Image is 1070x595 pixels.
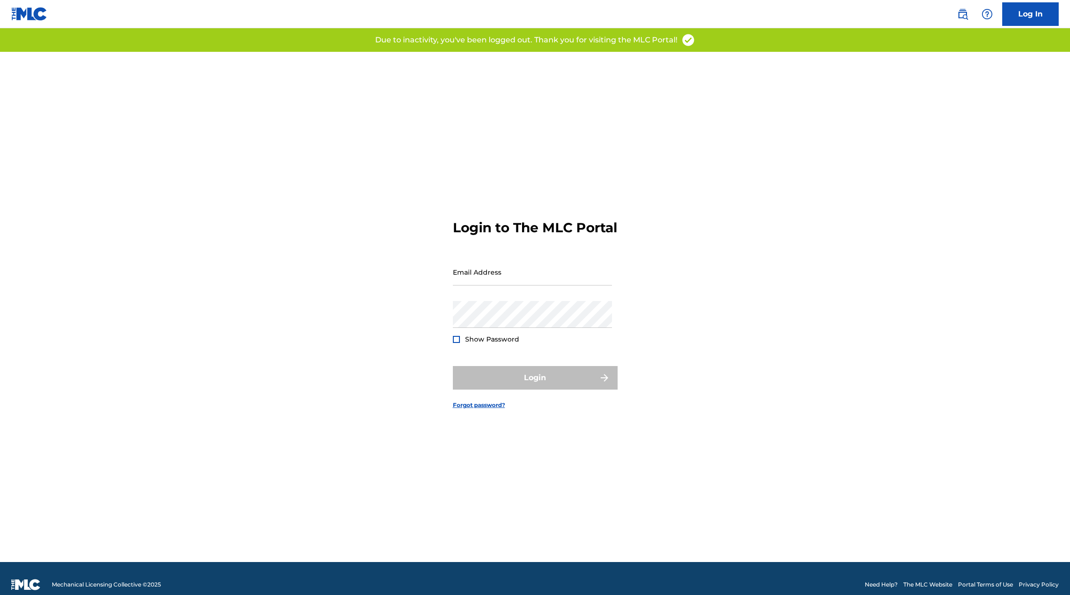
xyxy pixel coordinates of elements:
a: Log In [1002,2,1059,26]
a: Forgot password? [453,401,505,409]
img: access [681,33,695,47]
span: Show Password [465,335,519,343]
img: help [982,8,993,20]
img: search [957,8,968,20]
a: Privacy Policy [1019,580,1059,589]
img: MLC Logo [11,7,48,21]
div: Help [978,5,997,24]
iframe: Chat Widget [1023,550,1070,595]
a: Need Help? [865,580,898,589]
h3: Login to The MLC Portal [453,220,617,236]
span: Mechanical Licensing Collective © 2025 [52,580,161,589]
a: The MLC Website [903,580,952,589]
a: Public Search [953,5,972,24]
a: Portal Terms of Use [958,580,1013,589]
img: logo [11,579,40,590]
p: Due to inactivity, you've been logged out. Thank you for visiting the MLC Portal! [375,34,677,46]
